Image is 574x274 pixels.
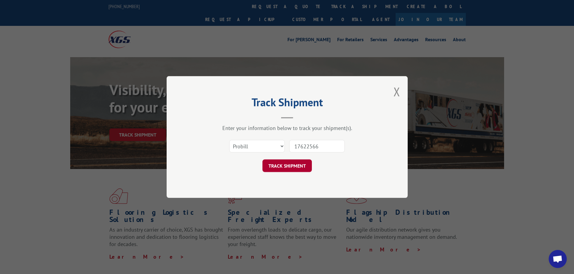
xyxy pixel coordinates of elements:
[197,125,378,131] div: Enter your information below to track your shipment(s).
[289,140,345,152] input: Number(s)
[549,250,567,268] div: Open chat
[197,98,378,109] h2: Track Shipment
[394,84,400,100] button: Close modal
[262,159,312,172] button: TRACK SHIPMENT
